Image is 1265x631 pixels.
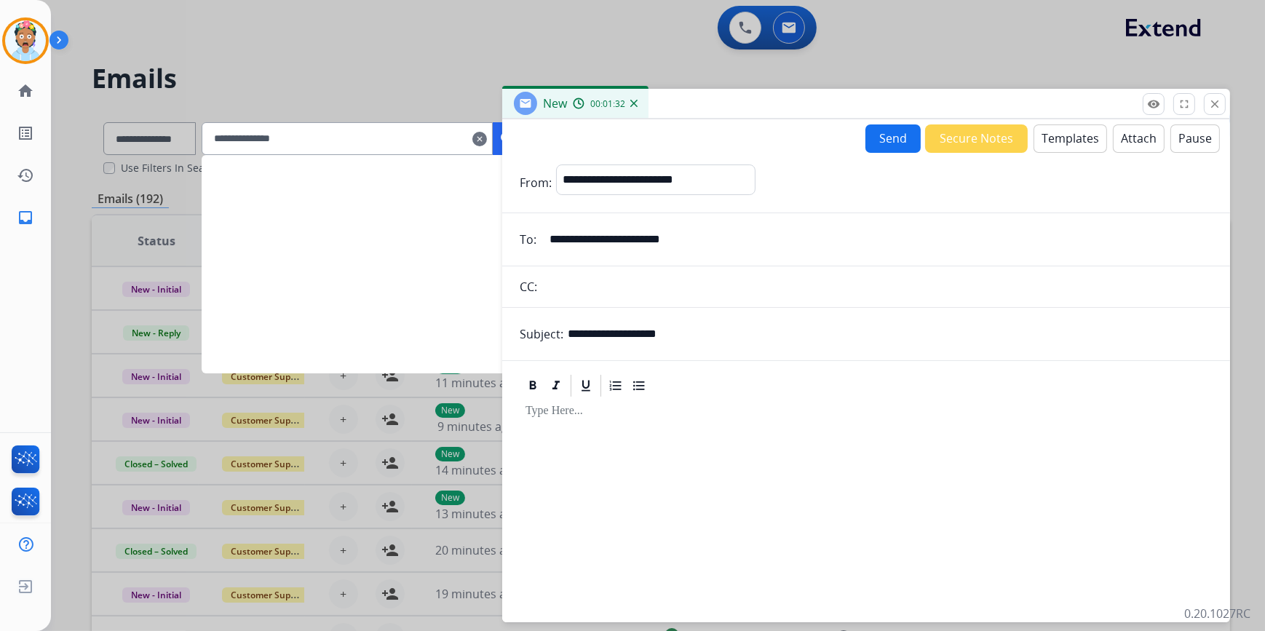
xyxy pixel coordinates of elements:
mat-icon: search [499,130,516,148]
button: Send [865,124,921,153]
mat-icon: clear [472,130,487,148]
div: Bold [522,375,544,397]
p: To: [520,231,536,248]
button: Pause [1170,124,1220,153]
mat-icon: fullscreen [1178,98,1191,111]
mat-icon: close [1208,98,1221,111]
p: 0.20.1027RC [1184,605,1250,622]
p: Subject: [520,325,563,343]
mat-icon: home [17,82,34,100]
mat-icon: remove_red_eye [1147,98,1160,111]
mat-icon: inbox [17,209,34,226]
span: 00:01:32 [590,98,625,110]
mat-icon: list_alt [17,124,34,142]
div: Bullet List [628,375,650,397]
button: Attach [1113,124,1165,153]
mat-icon: history [17,167,34,184]
img: avatar [5,20,46,61]
span: New [543,95,567,111]
p: CC: [520,278,537,295]
p: From: [520,174,552,191]
div: Underline [575,375,597,397]
button: Secure Notes [925,124,1028,153]
div: Italic [545,375,567,397]
button: Templates [1034,124,1107,153]
div: Ordered List [605,375,627,397]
